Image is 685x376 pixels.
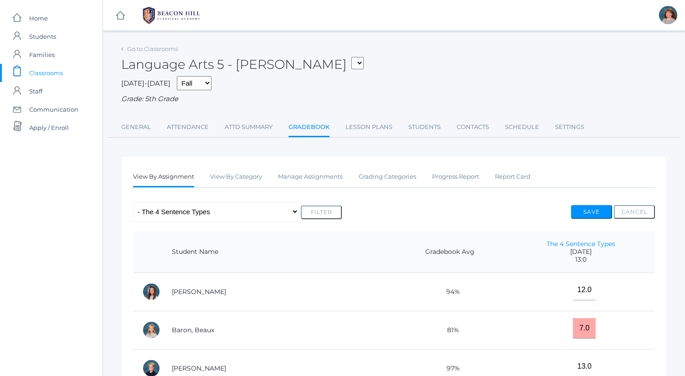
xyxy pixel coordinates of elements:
th: Gradebook Avg [392,231,507,273]
a: Report Card [495,168,530,186]
span: Staff [29,82,42,100]
td: 81% [392,311,507,349]
a: Attd Summary [225,118,273,136]
a: Schedule [505,118,539,136]
a: General [121,118,151,136]
a: Grading Categories [359,168,416,186]
div: Grade: 5th Grade [121,94,667,104]
a: View By Assignment [133,168,194,187]
a: The 4 Sentence Types [546,240,615,248]
span: 13.0 [516,256,646,263]
div: Ella Arnold [142,283,160,301]
span: Communication [29,100,78,118]
h2: Language Arts 5 - [PERSON_NAME] [121,57,364,72]
button: Cancel [614,205,655,219]
span: Families [29,46,55,64]
a: Attendance [167,118,209,136]
span: Classrooms [29,64,63,82]
a: Gradebook [288,118,330,138]
a: [PERSON_NAME] [172,364,226,372]
a: Students [408,118,441,136]
a: View By Category [210,168,262,186]
button: Filter [301,206,342,219]
a: Progress Report [432,168,479,186]
span: [DATE]-[DATE] [121,79,170,88]
img: BHCALogos-05-308ed15e86a5a0abce9b8dd61676a3503ac9727e845dece92d48e8588c001991.png [137,4,206,27]
a: Contacts [457,118,489,136]
button: Save [571,205,612,219]
div: Beaux Baron [142,321,160,339]
span: Students [29,27,56,46]
span: Apply / Enroll [29,118,69,137]
a: Baron, Beaux [172,326,214,334]
th: Student Name [163,231,392,273]
a: Manage Assignments [278,168,343,186]
td: 94% [392,273,507,311]
a: Settings [555,118,584,136]
span: [DATE] [516,248,646,256]
div: Sarah Bence [659,6,677,24]
span: Home [29,9,48,27]
a: Lesson Plans [345,118,392,136]
a: Go to Classrooms [127,45,178,52]
a: [PERSON_NAME] [172,288,226,296]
